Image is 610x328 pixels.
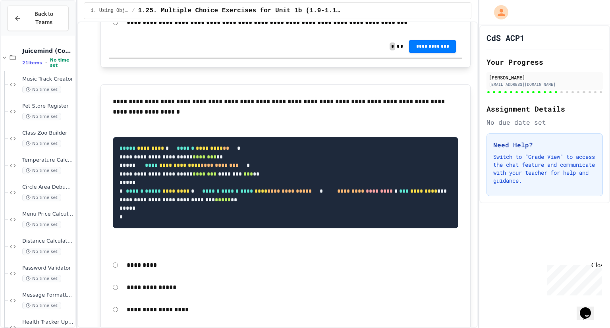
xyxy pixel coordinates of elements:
[493,153,596,185] p: Switch to "Grade View" to access the chat feature and communicate with your teacher for help and ...
[486,56,603,68] h2: Your Progress
[26,10,62,27] span: Back to Teams
[577,296,602,320] iframe: chat widget
[3,3,55,50] div: Chat with us now!Close
[45,60,47,66] span: •
[22,194,61,201] span: No time set
[7,6,69,31] button: Back to Teams
[22,292,73,299] span: Message Formatter Fixer
[22,238,73,245] span: Distance Calculator Fix
[22,275,61,282] span: No time set
[22,319,73,326] span: Health Tracker Update
[22,211,73,218] span: Menu Price Calculator
[138,6,341,15] span: 1.25. Multiple Choice Exercises for Unit 1b (1.9-1.15)
[22,157,73,164] span: Temperature Calculator Helper
[22,140,61,147] span: No time set
[489,81,600,87] div: [EMAIL_ADDRESS][DOMAIN_NAME]
[22,47,73,54] span: Juicemind (Completed) Excersizes
[22,86,61,93] span: No time set
[132,8,135,14] span: /
[50,58,73,68] span: No time set
[493,140,596,150] h3: Need Help?
[22,221,61,228] span: No time set
[22,167,61,174] span: No time set
[22,130,73,137] span: Class Zoo Builder
[486,32,525,43] h1: CdS ACP1
[22,302,61,309] span: No time set
[22,60,42,66] span: 21 items
[486,118,603,127] div: No due date set
[489,74,600,81] div: [PERSON_NAME]
[22,113,61,120] span: No time set
[22,103,73,110] span: Pet Store Register
[91,8,129,14] span: 1. Using Objects and Methods
[22,248,61,255] span: No time set
[22,184,73,191] span: Circle Area Debugger
[22,76,73,83] span: Music Track Creator
[22,265,73,272] span: Password Validator
[544,262,602,295] iframe: chat widget
[486,103,603,114] h2: Assignment Details
[486,3,510,21] div: My Account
